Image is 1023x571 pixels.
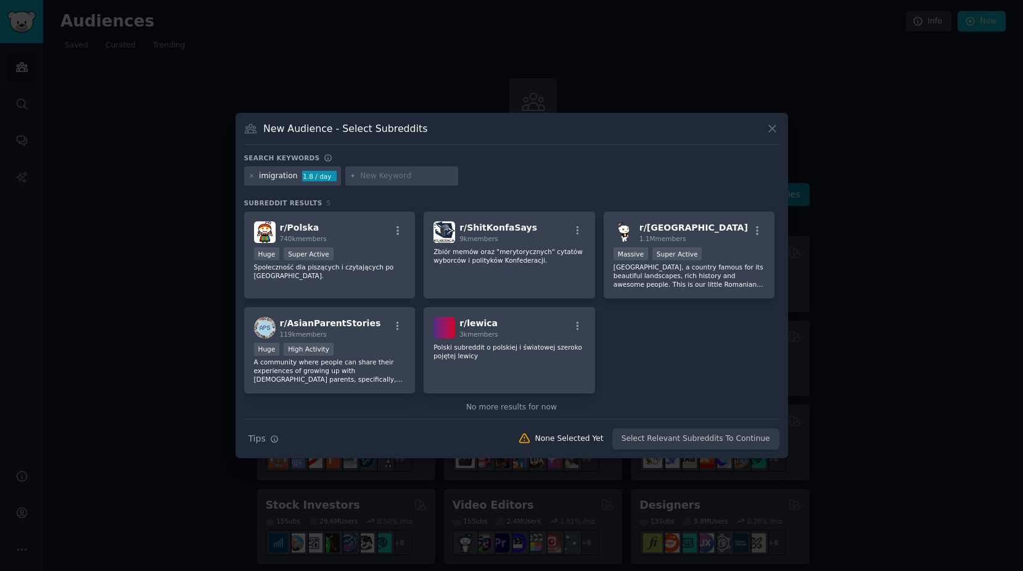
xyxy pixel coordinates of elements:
img: AsianParentStories [254,317,276,339]
div: No more results for now [244,402,779,413]
img: Polska [254,221,276,243]
span: r/ AsianParentStories [280,318,381,328]
div: Huge [254,247,280,260]
span: 5 [327,199,331,207]
button: Tips [244,428,283,450]
div: imigration [259,171,298,182]
div: Need more communities? [244,413,779,429]
div: None Selected Yet [535,433,604,445]
span: 119k members [280,331,327,338]
span: 1.1M members [639,235,686,242]
span: r/ [GEOGRAPHIC_DATA] [639,223,748,232]
div: Massive [614,247,648,260]
span: 740k members [280,235,327,242]
span: Add to your keywords [519,418,601,427]
p: Społeczność dla piszących i czytających po [GEOGRAPHIC_DATA]. [254,263,406,280]
span: r/ Polska [280,223,319,232]
h3: New Audience - Select Subreddits [263,122,427,135]
img: Romania [614,221,635,243]
span: Subreddit Results [244,199,323,207]
div: High Activity [284,343,334,356]
div: Super Active [652,247,702,260]
div: Super Active [284,247,334,260]
p: Polski subreddit o polskiej i światowej szeroko pojętej lewicy [433,343,585,360]
h3: Search keywords [244,154,320,162]
input: New Keyword [360,171,454,182]
img: lewica [433,317,455,339]
span: Tips [249,432,266,445]
span: r/ ShitKonfaSays [459,223,537,232]
div: 1.8 / day [302,171,337,182]
img: ShitKonfaSays [433,221,455,243]
p: [GEOGRAPHIC_DATA], a country famous for its beautiful landscapes, rich history and awesome people... [614,263,765,289]
div: Huge [254,343,280,356]
span: 9k members [459,235,498,242]
span: r/ lewica [459,318,498,328]
p: Zbiór memów oraz "merytorycznych" cytatów wyborców i polityków Konfederacji. [433,247,585,265]
span: 3k members [459,331,498,338]
p: A community where people can share their experiences of growing up with [DEMOGRAPHIC_DATA] parent... [254,358,406,384]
